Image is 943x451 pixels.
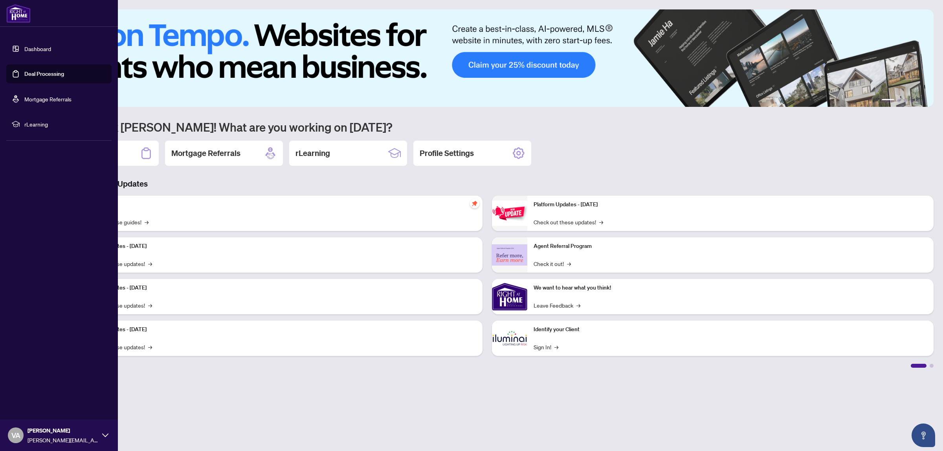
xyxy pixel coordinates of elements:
[11,430,20,441] span: VA
[83,284,476,292] p: Platform Updates - [DATE]
[28,426,98,435] span: [PERSON_NAME]
[567,259,571,268] span: →
[576,301,580,310] span: →
[41,119,934,134] h1: Welcome back [PERSON_NAME]! What are you working on [DATE]?
[420,148,474,159] h2: Profile Settings
[599,218,603,226] span: →
[912,423,935,447] button: Open asap
[24,120,106,128] span: rLearning
[24,70,64,77] a: Deal Processing
[6,4,31,23] img: logo
[145,218,149,226] span: →
[910,99,913,102] button: 4
[148,343,152,351] span: →
[916,99,919,102] button: 5
[24,45,51,52] a: Dashboard
[554,343,558,351] span: →
[923,99,926,102] button: 6
[171,148,240,159] h2: Mortgage Referrals
[534,259,571,268] a: Check it out!→
[534,218,603,226] a: Check out these updates!→
[41,9,934,107] img: Slide 0
[534,242,927,251] p: Agent Referral Program
[148,301,152,310] span: →
[148,259,152,268] span: →
[470,199,479,208] span: pushpin
[534,343,558,351] a: Sign In!→
[28,436,98,444] span: [PERSON_NAME][EMAIL_ADDRESS][PERSON_NAME][DOMAIN_NAME]
[904,99,907,102] button: 3
[492,321,527,356] img: Identify your Client
[492,201,527,225] img: Platform Updates - June 23, 2025
[83,242,476,251] p: Platform Updates - [DATE]
[24,95,72,103] a: Mortgage Referrals
[882,99,894,102] button: 1
[41,178,934,189] h3: Brokerage & Industry Updates
[897,99,901,102] button: 2
[534,284,927,292] p: We want to hear what you think!
[83,325,476,334] p: Platform Updates - [DATE]
[534,200,927,209] p: Platform Updates - [DATE]
[492,244,527,266] img: Agent Referral Program
[534,325,927,334] p: Identify your Client
[295,148,330,159] h2: rLearning
[83,200,476,209] p: Self-Help
[492,279,527,314] img: We want to hear what you think!
[534,301,580,310] a: Leave Feedback→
